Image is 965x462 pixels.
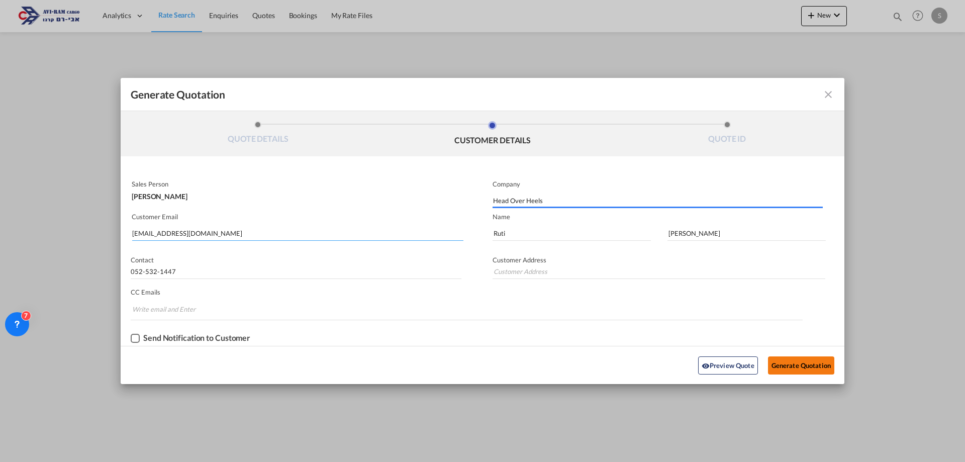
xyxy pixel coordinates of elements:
p: Contact [131,256,461,264]
p: Customer Email [132,213,463,221]
md-chips-wrap: Chips container. Enter the text area, then type text, and press enter to add a chip. [131,300,803,320]
p: Name [493,213,844,221]
span: Customer Address [493,256,546,264]
input: Search by Customer Name/Email Id/Company [132,226,463,241]
md-icon: icon-eye [702,362,710,370]
input: Contact Number [131,264,461,279]
div: [PERSON_NAME] [132,188,461,200]
md-checkbox: Checkbox No Ink [131,333,250,343]
md-icon: icon-close fg-AAA8AD cursor m-0 [822,88,834,101]
p: Company [493,180,823,188]
button: Generate Quotation [768,356,834,375]
input: Company Name [493,193,823,208]
input: Last Name [667,226,826,241]
li: QUOTE ID [610,121,844,148]
li: CUSTOMER DETAILS [375,121,610,148]
md-dialog: Generate QuotationQUOTE ... [121,78,844,384]
p: CC Emails [131,288,803,296]
span: Generate Quotation [131,88,225,101]
input: First Name [493,226,651,241]
div: Send Notification to Customer [143,333,250,342]
li: QUOTE DETAILS [141,121,375,148]
button: icon-eyePreview Quote [698,356,758,375]
input: Customer Address [493,264,825,279]
input: Chips input. [132,301,208,317]
p: Sales Person [132,180,461,188]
